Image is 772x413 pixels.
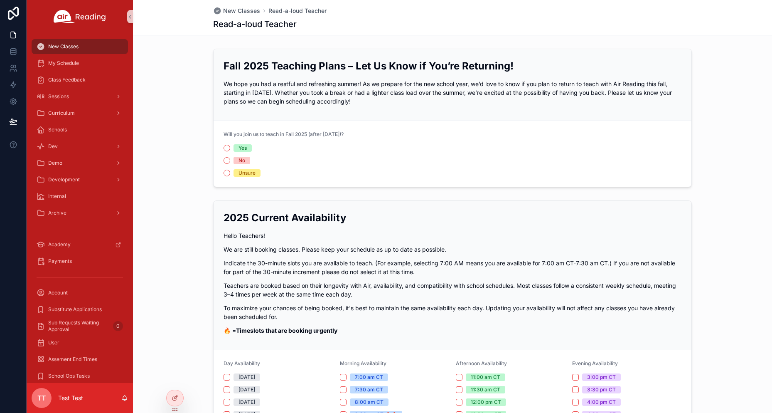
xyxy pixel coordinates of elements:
a: New Classes [32,39,128,54]
span: User [48,339,59,346]
div: 12:00 pm CT [471,398,501,406]
span: New Classes [223,7,260,15]
a: Payments [32,254,128,269]
a: School Ops Tasks [32,368,128,383]
a: My Schedule [32,56,128,71]
div: 3:00 pm CT [587,373,616,381]
a: Read-a-loud Teacher [268,7,327,15]
div: [DATE] [238,373,255,381]
a: Sessions [32,89,128,104]
p: Teachers are booked based on their longevity with Air, availability, and compatibility with schoo... [224,281,681,299]
span: Substitute Applications [48,306,102,313]
div: scrollable content [27,33,133,383]
div: 8:00 am CT [355,398,384,406]
a: Dev [32,139,128,154]
div: 11:00 am CT [471,373,500,381]
img: App logo [54,10,106,23]
div: 3:30 pm CT [587,386,616,393]
span: Curriculum [48,110,75,116]
a: Demo [32,156,128,171]
a: User [32,335,128,350]
div: 4:00 pm CT [587,398,616,406]
span: Account [48,289,68,296]
div: Unsure [238,169,256,177]
h2: 2025 Current Availability [224,211,681,225]
p: We are still booking classes. Please keep your schedule as up to date as possible. [224,245,681,254]
strong: Timeslots that are booking urgently [236,327,337,334]
a: Development [32,172,128,187]
div: 11:30 am CT [471,386,500,393]
p: We hope you had a restful and refreshing summer! As we prepare for the new school year, we’d love... [224,79,681,106]
span: Day Availability [224,360,260,366]
h2: Fall 2025 Teaching Plans – Let Us Know if You’re Returning! [224,59,681,73]
p: Indicate the 30-minute slots you are available to teach. (For example, selecting 7:00 AM means yo... [224,259,681,276]
a: Account [32,285,128,300]
a: Archive [32,205,128,220]
span: Archive [48,210,66,216]
span: Internal [48,193,66,200]
div: 7:30 am CT [355,386,383,393]
div: 0 [113,321,123,331]
a: Substitute Applications [32,302,128,317]
a: Internal [32,189,128,204]
div: [DATE] [238,386,255,393]
span: My Schedule [48,60,79,67]
span: Will you join us to teach in Fall 2025 (after [DATE])? [224,131,344,137]
span: Evening Availability [572,360,618,366]
p: Hello Teachers! [224,231,681,240]
span: Academy [48,241,71,248]
a: Academy [32,237,128,252]
div: [DATE] [238,398,255,406]
p: 🔥 = [224,326,681,335]
span: School Ops Tasks [48,373,90,379]
span: Afternoon Availability [456,360,507,366]
span: Sessions [48,93,69,100]
p: Test Test [58,394,83,402]
span: Payments [48,258,72,265]
span: TT [37,393,46,403]
span: New Classes [48,43,79,50]
div: Yes [238,144,247,152]
a: Curriculum [32,106,128,121]
a: Assement End Times [32,352,128,367]
a: Sub Requests Waiting Approval0 [32,319,128,334]
span: Assement End Times [48,356,97,363]
a: Class Feedback [32,72,128,87]
h1: Read-a-loud Teacher [213,18,297,30]
a: New Classes [213,7,260,15]
p: To maximize your chances of being booked, it's best to maintain the same availability each day. U... [224,304,681,321]
span: Development [48,176,80,183]
span: Sub Requests Waiting Approval [48,319,110,333]
span: Morning Availability [340,360,386,366]
span: Demo [48,160,62,166]
span: Schools [48,126,67,133]
span: Class Feedback [48,77,86,83]
div: No [238,157,245,164]
div: 7:00 am CT [355,373,383,381]
span: Dev [48,143,58,150]
a: Schools [32,122,128,137]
